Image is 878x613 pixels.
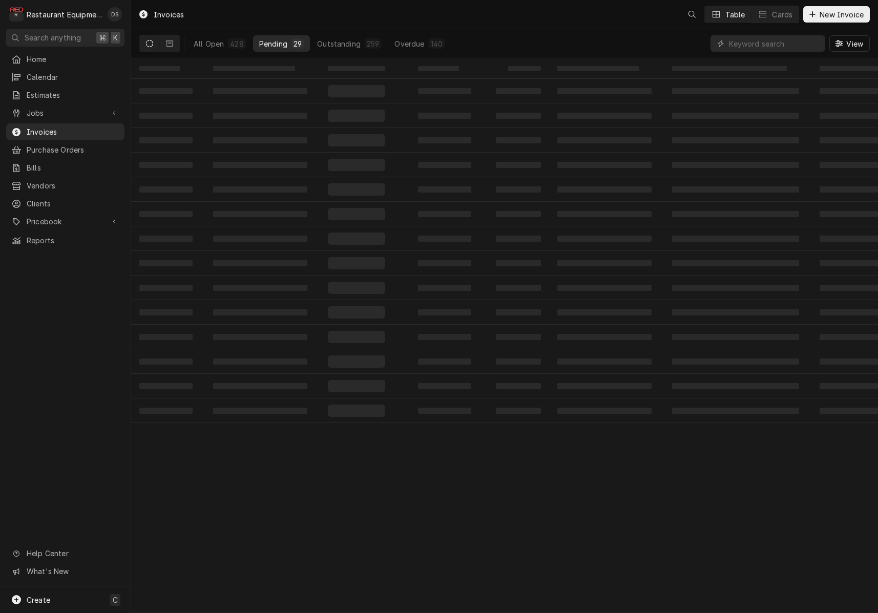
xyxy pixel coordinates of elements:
[672,186,799,193] span: ‌
[213,408,307,414] span: ‌
[394,38,424,49] div: Overdue
[213,211,307,217] span: ‌
[6,563,124,580] a: Go to What's New
[27,54,119,65] span: Home
[213,334,307,340] span: ‌
[317,38,361,49] div: Outstanding
[496,285,541,291] span: ‌
[729,35,820,52] input: Keyword search
[213,113,307,119] span: ‌
[672,408,799,414] span: ‌
[6,123,124,140] a: Invoices
[672,383,799,389] span: ‌
[496,260,541,266] span: ‌
[557,211,652,217] span: ‌
[328,85,385,97] span: ‌
[328,380,385,392] span: ‌
[27,108,104,118] span: Jobs
[829,35,870,52] button: View
[139,334,193,340] span: ‌
[139,285,193,291] span: ‌
[418,260,471,266] span: ‌
[108,7,122,22] div: DS
[418,309,471,315] span: ‌
[684,6,700,23] button: Open search
[213,137,307,143] span: ‌
[27,72,119,82] span: Calendar
[139,408,193,414] span: ‌
[328,134,385,146] span: ‌
[418,66,459,71] span: ‌
[557,334,652,340] span: ‌
[557,162,652,168] span: ‌
[6,195,124,212] a: Clients
[27,144,119,155] span: Purchase Orders
[557,309,652,315] span: ‌
[259,38,287,49] div: Pending
[6,29,124,47] button: Search anything⌘K
[418,113,471,119] span: ‌
[328,257,385,269] span: ‌
[803,6,870,23] button: New Invoice
[213,66,295,71] span: ‌
[496,162,541,168] span: ‌
[496,358,541,365] span: ‌
[672,285,799,291] span: ‌
[139,137,193,143] span: ‌
[418,236,471,242] span: ‌
[496,211,541,217] span: ‌
[6,51,124,68] a: Home
[230,38,243,49] div: 428
[328,232,385,245] span: ‌
[99,32,106,43] span: ⌘
[213,236,307,242] span: ‌
[27,596,50,604] span: Create
[496,236,541,242] span: ‌
[139,186,193,193] span: ‌
[844,38,865,49] span: View
[328,159,385,171] span: ‌
[213,383,307,389] span: ‌
[557,383,652,389] span: ‌
[6,141,124,158] a: Purchase Orders
[25,32,81,43] span: Search anything
[213,285,307,291] span: ‌
[557,137,652,143] span: ‌
[328,282,385,294] span: ‌
[496,137,541,143] span: ‌
[194,38,224,49] div: All Open
[496,88,541,94] span: ‌
[27,90,119,100] span: Estimates
[131,58,878,613] table: Pending Invoices List Loading
[328,405,385,417] span: ‌
[418,162,471,168] span: ‌
[213,186,307,193] span: ‌
[9,7,24,22] div: R
[6,159,124,176] a: Bills
[367,38,379,49] div: 259
[557,186,652,193] span: ‌
[672,162,799,168] span: ‌
[557,358,652,365] span: ‌
[496,113,541,119] span: ‌
[139,66,180,71] span: ‌
[418,211,471,217] span: ‌
[139,88,193,94] span: ‌
[557,260,652,266] span: ‌
[818,9,866,20] span: New Invoice
[418,186,471,193] span: ‌
[672,88,799,94] span: ‌
[27,162,119,173] span: Bills
[6,104,124,121] a: Go to Jobs
[725,9,745,20] div: Table
[139,211,193,217] span: ‌
[328,306,385,319] span: ‌
[328,331,385,343] span: ‌
[672,260,799,266] span: ‌
[328,183,385,196] span: ‌
[6,177,124,194] a: Vendors
[672,358,799,365] span: ‌
[431,38,443,49] div: 140
[672,137,799,143] span: ‌
[557,285,652,291] span: ‌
